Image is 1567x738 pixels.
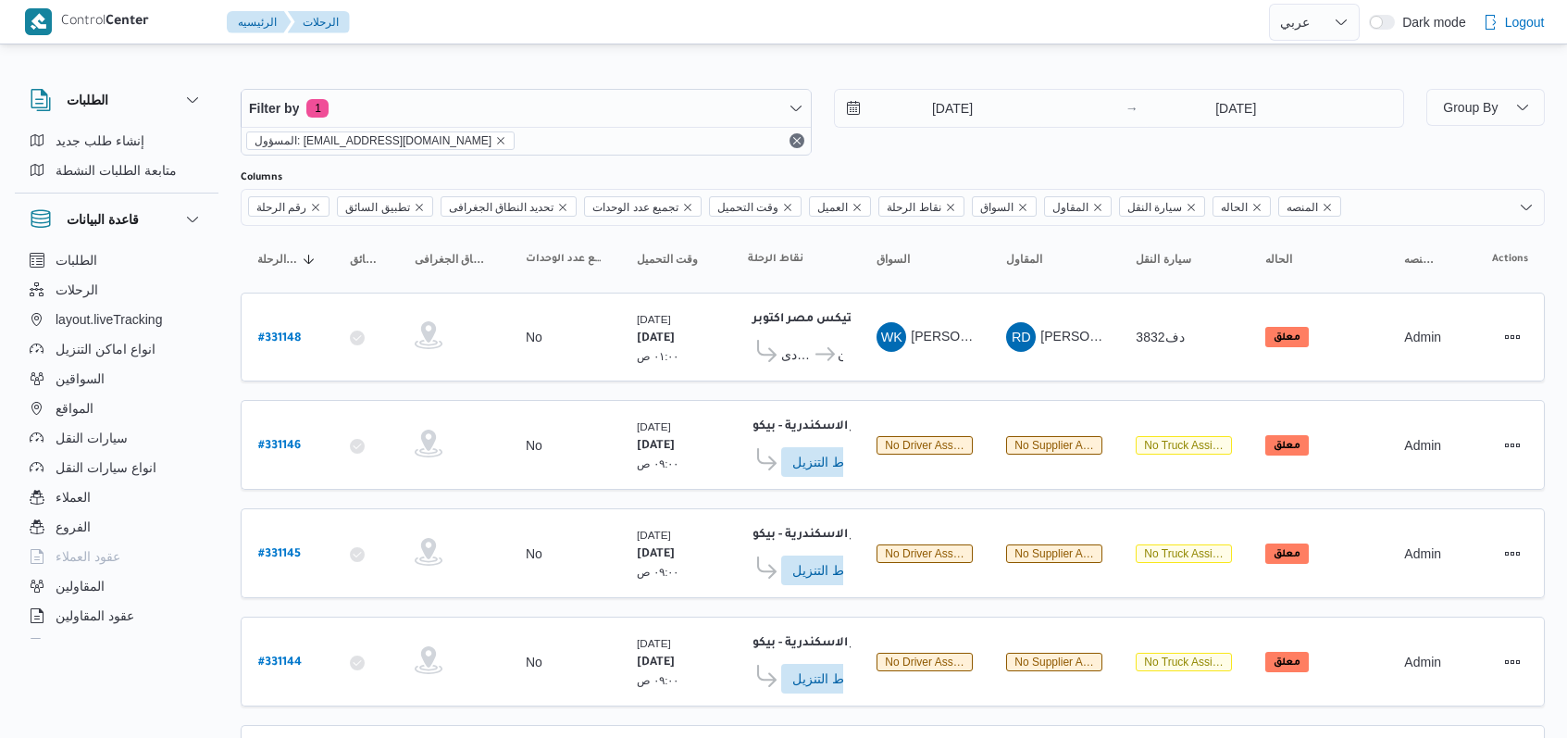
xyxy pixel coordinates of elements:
[302,252,317,267] svg: Sorted in descending order
[792,556,874,585] span: ادخل تفاصيل نقاط التنزيل
[56,634,132,657] span: اجهزة التليفون
[56,545,120,568] span: عقود العملاء
[258,440,301,453] b: # 331146
[877,436,973,455] span: No Driver Assigned
[414,202,425,213] button: Remove تطبيق السائق from selection in this group
[256,197,306,218] span: رقم الرحلة
[1144,656,1237,669] span: No truck assigned
[1265,327,1309,347] span: معلق
[22,512,211,542] button: الفروع
[56,249,97,271] span: الطلبات
[22,394,211,423] button: المواقع
[786,130,808,152] button: Remove
[345,197,409,218] span: تطبيق السائق
[241,170,282,185] label: Columns
[1014,656,1121,669] span: No supplier assigned
[306,99,329,118] span: 1 active filters
[1274,332,1300,344] b: معلق
[258,548,301,561] b: # 331145
[629,244,722,274] button: وقت التحميل
[748,252,803,267] span: نقاط الرحلة
[752,420,942,433] b: مخزن فرونت دور الاسكندرية - بيكو
[1498,431,1527,460] button: Actions
[945,202,956,213] button: Remove نقاط الرحلة from selection in this group
[1213,196,1271,217] span: الحاله
[781,556,885,585] button: ادخل تفاصيل نقاط التنزيل
[56,279,98,301] span: الرحلات
[637,457,679,469] small: ٠٩:٠٠ ص
[25,8,52,35] img: X8yXhbKr1z7QwAAAABJRU5ErkJggg==
[1404,252,1436,267] span: المنصه
[877,322,906,352] div: Wjada Kariaman Muhammad Muhammad Hassan
[781,664,885,694] button: ادخل تفاصيل نقاط التنزيل
[1287,197,1318,218] span: المنصه
[22,305,211,334] button: layout.liveTracking
[526,437,542,454] div: No
[1395,15,1465,30] span: Dark mode
[310,202,321,213] button: Remove رقم الرحلة from selection in this group
[1426,89,1545,126] button: Group By
[22,423,211,453] button: سيارات النقل
[249,97,299,119] span: Filter by
[22,571,211,601] button: المقاولين
[1265,252,1292,267] span: الحاله
[22,364,211,394] button: السواقين
[227,11,292,33] button: الرئيسيه
[835,90,1045,127] input: Press the down key to open a popover containing a calendar.
[56,308,162,331] span: layout.liveTracking
[682,202,693,213] button: Remove تجميع عدد الوحدات from selection in this group
[592,197,678,218] span: تجميع عدد الوحدات
[56,457,156,479] span: انواع سيارات النقل
[1519,200,1534,215] button: Open list of options
[1265,652,1309,672] span: معلق
[56,368,105,390] span: السواقين
[1265,435,1309,456] span: معلق
[972,196,1037,217] span: السواق
[1505,11,1545,33] span: Logout
[557,202,568,213] button: Remove تحديد النطاق الجغرافى from selection in this group
[1040,329,1213,344] span: [PERSON_NAME] مهني مسعد
[255,132,491,149] span: المسؤول: [EMAIL_ADDRESS][DOMAIN_NAME]
[526,545,542,562] div: No
[637,350,679,362] small: ٠١:٠٠ ص
[56,575,105,597] span: المقاولين
[885,439,980,452] span: No driver assigned
[999,244,1110,274] button: المقاول
[1092,202,1103,213] button: Remove المقاول from selection in this group
[1006,544,1102,563] span: No Supplier Assigned
[1136,653,1232,671] span: No Truck Assigned
[1322,202,1333,213] button: Remove المنصه from selection in this group
[752,529,942,542] b: مخزن فرونت دور الاسكندرية - بيكو
[1265,544,1309,564] span: معلق
[1274,441,1300,452] b: معلق
[637,674,679,686] small: ٠٩:٠٠ ص
[1012,322,1031,352] span: RD
[22,126,211,156] button: إنشاء طلب جديد
[637,440,675,453] b: [DATE]
[258,541,301,566] a: #331145
[782,202,793,213] button: Remove وقت التحميل from selection in this group
[441,196,578,217] span: تحديد النطاق الجغرافى
[877,544,973,563] span: No Driver Assigned
[495,135,506,146] button: remove selected entity
[415,252,492,267] span: تحديد النطاق الجغرافى
[526,252,603,267] span: تجميع عدد الوحدات
[22,542,211,571] button: عقود العملاء
[792,447,874,477] span: ادخل تفاصيل نقاط التنزيل
[1498,647,1527,677] button: Actions
[637,313,671,325] small: [DATE]
[1404,655,1441,669] span: Admin
[1128,244,1239,274] button: سيارة النقل
[56,605,134,627] span: عقود المقاولين
[1498,322,1527,352] button: Actions
[258,657,302,669] b: # 331144
[1006,653,1102,671] span: No Supplier Assigned
[56,486,91,508] span: العملاء
[838,344,843,366] span: كارفور اب تاون
[637,657,675,669] b: [DATE]
[407,244,500,274] button: تحديد النطاق الجغرافى
[248,196,330,217] span: رقم الرحلة
[1136,330,1184,344] span: دف3832
[19,664,78,719] iframe: chat widget
[869,244,980,274] button: السواق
